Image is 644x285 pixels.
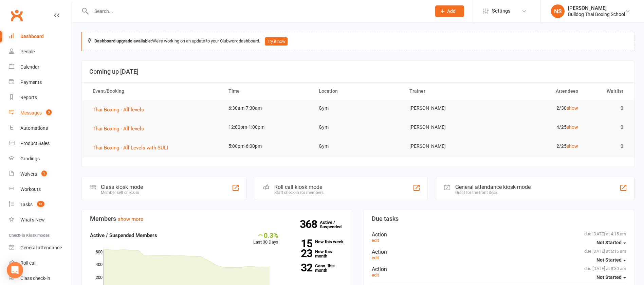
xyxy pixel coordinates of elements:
strong: Active / Suspended Members [90,232,157,238]
a: Reports [9,90,72,105]
td: 6:30am-7:30am [222,100,313,116]
div: Bulldog Thai Boxing School [568,11,625,17]
th: Time [222,83,313,100]
a: Calendar [9,59,72,75]
th: Attendees [494,83,584,100]
th: Waitlist [584,83,629,100]
a: edit [372,238,379,243]
div: Staff check-in for members [274,190,324,195]
div: Roll call [20,260,36,266]
div: Product Sales [20,141,50,146]
a: What's New [9,212,72,228]
a: Product Sales [9,136,72,151]
a: show [567,105,578,111]
div: Roll call kiosk mode [274,184,324,190]
td: Gym [313,138,403,154]
div: Workouts [20,186,41,192]
strong: 32 [289,263,312,273]
strong: 23 [289,248,312,259]
td: Gym [313,119,403,135]
td: 4/25 [494,119,584,135]
div: General attendance kiosk mode [455,184,531,190]
button: Not Started [596,271,626,283]
div: Messages [20,110,42,115]
button: Thai Boxing - All Levels with SULI [93,144,173,152]
td: [PERSON_NAME] [403,100,494,116]
div: Class check-in [20,275,50,281]
div: Last 30 Days [253,231,278,246]
div: Payments [20,79,42,85]
strong: Dashboard upgrade available: [94,38,152,43]
span: Not Started [596,240,622,245]
span: 3 [46,109,52,115]
span: Thai Boxing - All Levels with SULI [93,145,168,151]
div: People [20,49,35,54]
span: 1 [41,171,47,176]
div: NS [551,4,565,18]
div: We're working on an update to your Clubworx dashboard. [81,32,634,51]
div: Open Intercom Messenger [7,262,23,278]
h3: Members [90,215,345,222]
strong: 15 [289,238,312,249]
th: Location [313,83,403,100]
button: Thai Boxing - All levels [93,125,149,133]
td: 0 [584,119,629,135]
a: 32Canx. this month [289,264,345,272]
div: Class kiosk mode [101,184,143,190]
a: Payments [9,75,72,90]
a: People [9,44,72,59]
div: General attendance [20,245,62,250]
div: Tasks [20,202,33,207]
a: General attendance kiosk mode [9,240,72,255]
a: edit [372,272,379,278]
a: Tasks 41 [9,197,72,212]
div: Great for the front desk [455,190,531,195]
a: Messages 3 [9,105,72,121]
div: Gradings [20,156,40,161]
td: 5:00pm-6:00pm [222,138,313,154]
button: Add [435,5,464,17]
a: Gradings [9,151,72,166]
div: Action [372,231,626,238]
div: Action [372,249,626,255]
h3: Coming up [DATE] [89,68,627,75]
div: Member self check-in [101,190,143,195]
span: Thai Boxing - All levels [93,107,144,113]
a: 368Active / Suspended [320,215,350,234]
a: Roll call [9,255,72,271]
a: 23New this month [289,249,345,258]
td: 12:00pm-1:00pm [222,119,313,135]
a: Automations [9,121,72,136]
td: 2/25 [494,138,584,154]
a: Dashboard [9,29,72,44]
td: 2/30 [494,100,584,116]
th: Event/Booking [87,83,222,100]
span: Not Started [596,257,622,263]
td: 0 [584,100,629,116]
a: Clubworx [8,7,25,24]
td: [PERSON_NAME] [403,138,494,154]
a: Waivers 1 [9,166,72,182]
td: [PERSON_NAME] [403,119,494,135]
a: 15New this week [289,239,345,244]
h3: Due tasks [372,215,626,222]
span: Thai Boxing - All levels [93,126,144,132]
th: Trainer [403,83,494,100]
div: Automations [20,125,48,131]
div: Reports [20,95,37,100]
div: Action [372,266,626,272]
strong: 368 [300,219,320,229]
button: Thai Boxing - All levels [93,106,149,114]
div: Calendar [20,64,39,70]
div: What's New [20,217,45,222]
button: Try it now [265,37,288,46]
div: [PERSON_NAME] [568,5,625,11]
a: show more [118,216,143,222]
div: Dashboard [20,34,44,39]
a: show [567,124,578,130]
span: Settings [492,3,511,19]
span: 41 [37,201,44,207]
a: show [567,143,578,149]
div: Waivers [20,171,37,177]
span: Not Started [596,274,622,280]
